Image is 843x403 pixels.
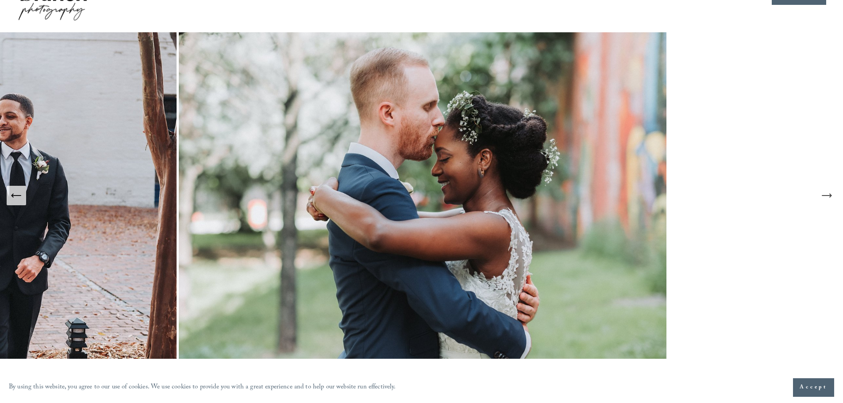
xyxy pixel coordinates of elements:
span: Accept [800,383,828,392]
button: Accept [793,378,834,397]
button: Next Slide [817,186,836,205]
button: Previous Slide [7,186,26,205]
img: Raleigh Wedding Photographer [179,32,669,359]
p: By using this website, you agree to our use of cookies. We use cookies to provide you with a grea... [9,381,396,394]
